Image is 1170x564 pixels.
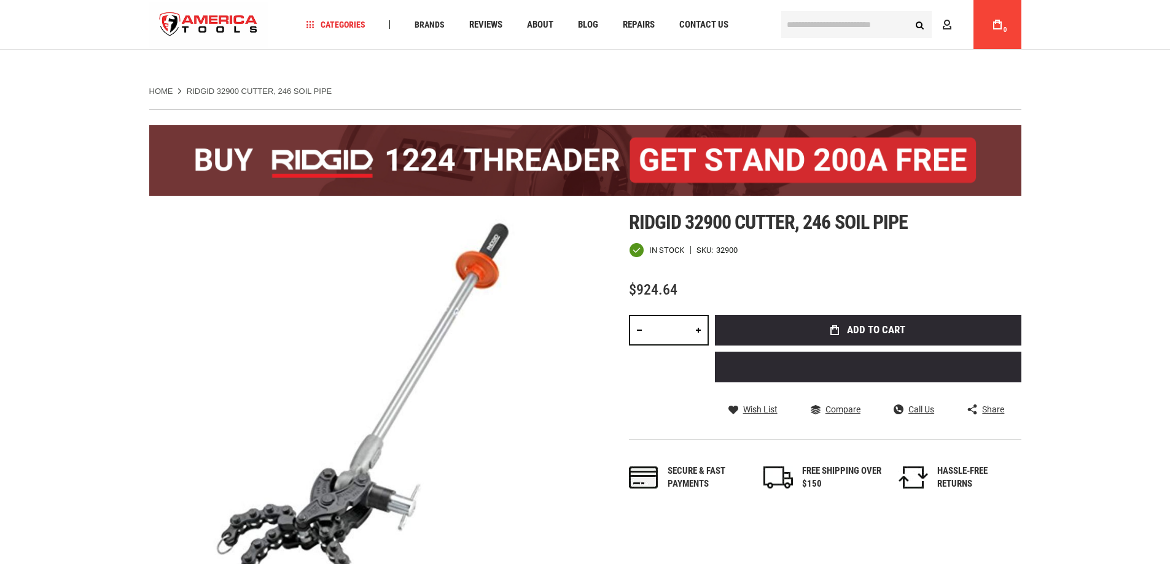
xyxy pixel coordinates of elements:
a: Home [149,86,173,97]
button: Search [908,13,932,36]
a: Reviews [464,17,508,33]
span: Share [982,405,1004,414]
img: payments [629,466,658,489]
a: store logo [149,2,268,48]
span: About [527,20,553,29]
span: Reviews [469,20,502,29]
span: $924.64 [629,281,677,298]
span: In stock [649,246,684,254]
div: FREE SHIPPING OVER $150 [802,465,882,491]
div: 32900 [716,246,738,254]
span: Add to Cart [847,325,905,335]
div: HASSLE-FREE RETURNS [937,465,1017,491]
a: Wish List [728,404,778,415]
img: America Tools [149,2,268,48]
span: Contact Us [679,20,728,29]
a: Call Us [894,404,934,415]
div: Secure & fast payments [668,465,747,491]
button: Add to Cart [715,315,1021,346]
span: Categories [306,20,365,29]
a: Brands [409,17,450,33]
img: BOGO: Buy the RIDGID® 1224 Threader (26092), get the 92467 200A Stand FREE! [149,125,1021,196]
img: shipping [763,466,793,489]
span: Compare [825,405,860,414]
span: Wish List [743,405,778,414]
a: About [521,17,559,33]
span: Repairs [623,20,655,29]
img: returns [899,466,928,489]
strong: SKU [696,246,716,254]
span: Brands [415,20,445,29]
span: Call Us [908,405,934,414]
a: Repairs [617,17,660,33]
span: Ridgid 32900 cutter, 246 soil pipe [629,211,908,234]
span: Blog [578,20,598,29]
a: Contact Us [674,17,734,33]
a: Categories [301,17,371,33]
a: Blog [572,17,604,33]
a: Compare [811,404,860,415]
div: Availability [629,242,684,258]
strong: RIDGID 32900 CUTTER, 246 SOIL PIPE [187,87,332,96]
span: 0 [1004,26,1007,33]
